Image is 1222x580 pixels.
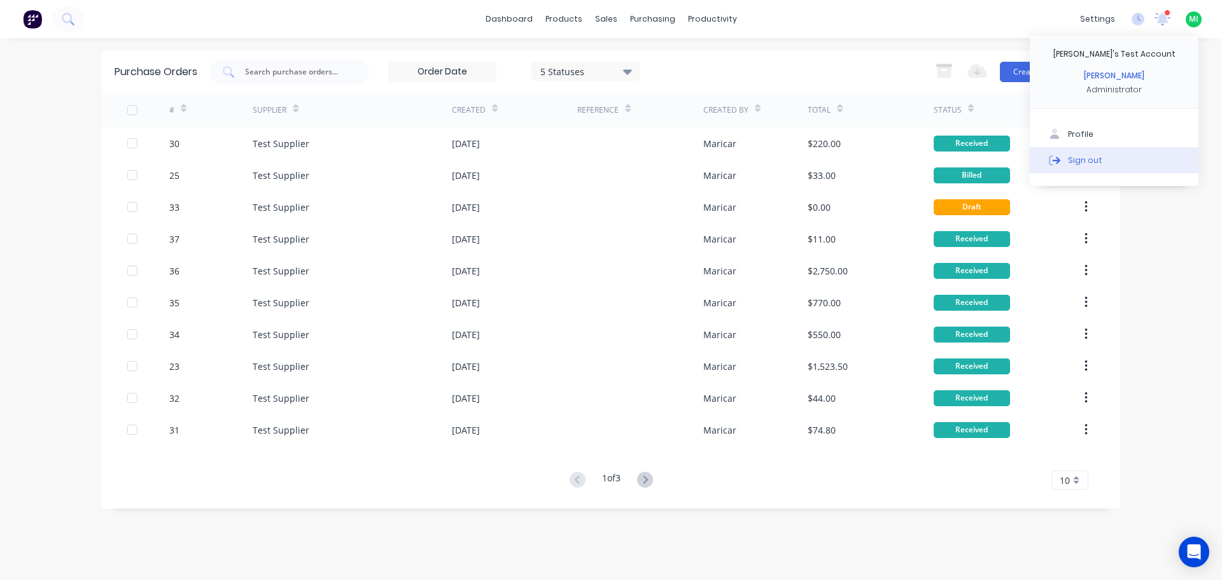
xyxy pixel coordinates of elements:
[169,360,179,373] div: 23
[703,296,736,309] div: Maricar
[253,169,309,182] div: Test Supplier
[389,62,496,81] input: Order Date
[934,263,1010,279] div: Received
[169,137,179,150] div: 30
[624,10,682,29] div: purchasing
[169,328,179,341] div: 34
[169,232,179,246] div: 37
[540,64,631,78] div: 5 Statuses
[452,392,480,405] div: [DATE]
[934,167,1010,183] div: Billed
[703,360,736,373] div: Maricar
[934,295,1010,311] div: Received
[1084,70,1144,81] div: [PERSON_NAME]
[1060,474,1070,487] span: 10
[23,10,42,29] img: Factory
[703,328,736,341] div: Maricar
[703,104,748,116] div: Created By
[703,264,736,278] div: Maricar
[253,232,309,246] div: Test Supplier
[452,360,480,373] div: [DATE]
[253,137,309,150] div: Test Supplier
[1189,13,1198,25] span: MI
[1000,62,1107,82] button: Create purchase order
[452,232,480,246] div: [DATE]
[452,137,480,150] div: [DATE]
[452,296,480,309] div: [DATE]
[808,392,836,405] div: $44.00
[169,423,179,437] div: 31
[452,201,480,214] div: [DATE]
[452,328,480,341] div: [DATE]
[1074,10,1121,29] div: settings
[808,264,848,278] div: $2,750.00
[1179,537,1209,567] div: Open Intercom Messenger
[115,64,197,80] div: Purchase Orders
[452,104,486,116] div: Created
[169,296,179,309] div: 35
[169,392,179,405] div: 32
[703,423,736,437] div: Maricar
[169,169,179,182] div: 25
[808,201,831,214] div: $0.00
[253,104,286,116] div: Supplier
[253,423,309,437] div: Test Supplier
[808,169,836,182] div: $33.00
[577,104,619,116] div: Reference
[539,10,589,29] div: products
[452,264,480,278] div: [DATE]
[934,104,962,116] div: Status
[808,360,848,373] div: $1,523.50
[934,358,1010,374] div: Received
[808,423,836,437] div: $74.80
[1053,48,1176,60] div: [PERSON_NAME]'s Test Account
[934,390,1010,406] div: Received
[1068,154,1102,166] div: Sign out
[1030,147,1198,173] button: Sign out
[169,264,179,278] div: 36
[244,66,349,78] input: Search purchase orders...
[808,104,831,116] div: Total
[452,423,480,437] div: [DATE]
[1068,129,1093,140] div: Profile
[253,360,309,373] div: Test Supplier
[1030,122,1198,147] button: Profile
[703,201,736,214] div: Maricar
[934,199,1010,215] div: Draft
[1086,84,1142,95] div: Administrator
[452,169,480,182] div: [DATE]
[934,422,1010,438] div: Received
[808,232,836,246] div: $11.00
[602,471,621,490] div: 1 of 3
[253,264,309,278] div: Test Supplier
[703,392,736,405] div: Maricar
[253,328,309,341] div: Test Supplier
[479,10,539,29] a: dashboard
[808,296,841,309] div: $770.00
[808,328,841,341] div: $550.00
[589,10,624,29] div: sales
[703,232,736,246] div: Maricar
[253,296,309,309] div: Test Supplier
[808,137,841,150] div: $220.00
[253,201,309,214] div: Test Supplier
[169,104,174,116] div: #
[682,10,743,29] div: productivity
[703,137,736,150] div: Maricar
[703,169,736,182] div: Maricar
[253,392,309,405] div: Test Supplier
[934,231,1010,247] div: Received
[169,201,179,214] div: 33
[934,136,1010,152] div: Received
[934,327,1010,343] div: Received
